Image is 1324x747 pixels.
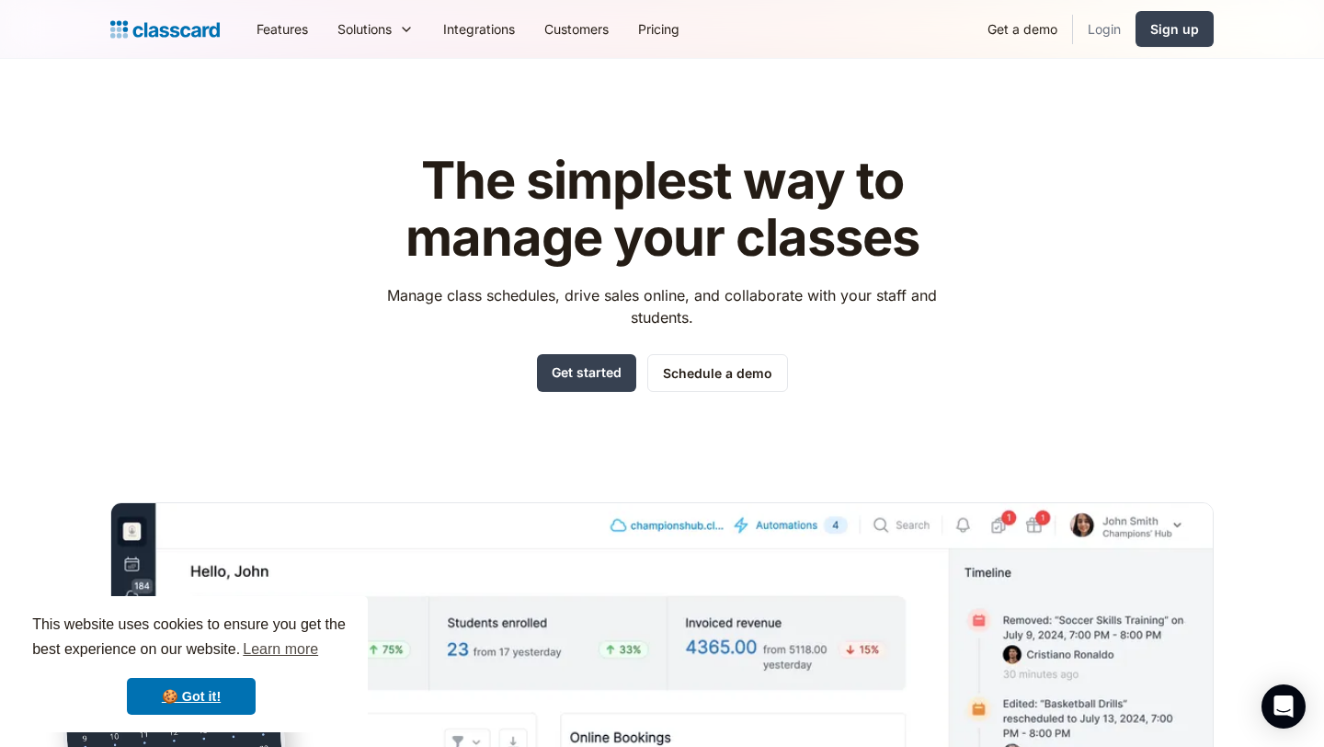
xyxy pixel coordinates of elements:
a: Pricing [623,8,694,50]
a: learn more about cookies [240,636,321,663]
div: cookieconsent [15,596,368,732]
p: Manage class schedules, drive sales online, and collaborate with your staff and students. [371,284,954,328]
a: Integrations [428,8,530,50]
div: Sign up [1150,19,1199,39]
span: This website uses cookies to ensure you get the best experience on our website. [32,614,350,663]
a: dismiss cookie message [127,678,256,715]
a: Schedule a demo [647,354,788,392]
div: Open Intercom Messenger [1261,684,1306,729]
a: Features [242,8,323,50]
h1: The simplest way to manage your classes [371,153,954,266]
a: Sign up [1136,11,1214,47]
a: Get started [537,354,636,392]
a: Login [1073,8,1136,50]
a: Customers [530,8,623,50]
a: home [110,17,220,42]
div: Solutions [323,8,428,50]
div: Solutions [337,19,392,39]
a: Get a demo [973,8,1072,50]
